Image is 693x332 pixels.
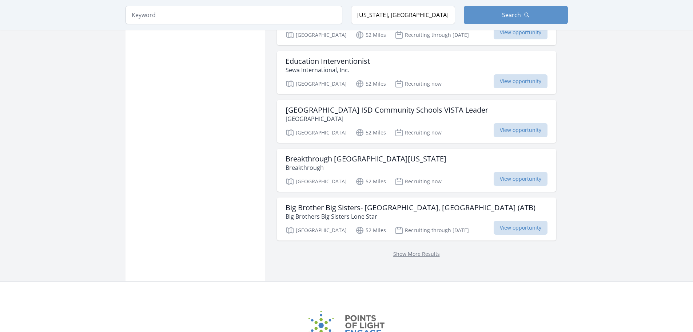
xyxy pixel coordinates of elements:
[395,128,442,137] p: Recruiting now
[355,177,386,186] p: 52 Miles
[286,212,535,221] p: Big Brothers Big Sisters Lone Star
[355,128,386,137] p: 52 Miles
[286,163,446,172] p: Breakthrough
[286,203,535,212] h3: Big Brother Big Sisters- [GEOGRAPHIC_DATA], [GEOGRAPHIC_DATA] (ATB)
[355,79,386,88] p: 52 Miles
[395,226,469,235] p: Recruiting through [DATE]
[277,198,556,241] a: Big Brother Big Sisters- [GEOGRAPHIC_DATA], [GEOGRAPHIC_DATA] (ATB) Big Brothers Big Sisters Lone...
[494,172,547,186] span: View opportunity
[355,31,386,39] p: 52 Miles
[277,149,556,192] a: Breakthrough [GEOGRAPHIC_DATA][US_STATE] Breakthrough [GEOGRAPHIC_DATA] 52 Miles Recruiting now V...
[355,226,386,235] p: 52 Miles
[464,6,568,24] button: Search
[277,100,556,143] a: [GEOGRAPHIC_DATA] ISD Community Schools VISTA Leader [GEOGRAPHIC_DATA] [GEOGRAPHIC_DATA] 52 Miles...
[395,31,469,39] p: Recruiting through [DATE]
[494,74,547,88] span: View opportunity
[494,26,547,39] span: View opportunity
[351,6,455,24] input: Location
[286,57,370,66] h3: Education Interventionist
[395,177,442,186] p: Recruiting now
[395,79,442,88] p: Recruiting now
[393,250,440,257] a: Show More Results
[277,51,556,94] a: Education Interventionist Sewa International, Inc. [GEOGRAPHIC_DATA] 52 Miles Recruiting now View...
[286,177,347,186] p: [GEOGRAPHIC_DATA]
[126,6,342,24] input: Keyword
[494,221,547,235] span: View opportunity
[286,31,347,39] p: [GEOGRAPHIC_DATA]
[286,106,488,114] h3: [GEOGRAPHIC_DATA] ISD Community Schools VISTA Leader
[286,226,347,235] p: [GEOGRAPHIC_DATA]
[286,66,370,74] p: Sewa International, Inc.
[286,155,446,163] h3: Breakthrough [GEOGRAPHIC_DATA][US_STATE]
[286,128,347,137] p: [GEOGRAPHIC_DATA]
[286,79,347,88] p: [GEOGRAPHIC_DATA]
[286,114,488,123] p: [GEOGRAPHIC_DATA]
[494,123,547,137] span: View opportunity
[502,11,521,19] span: Search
